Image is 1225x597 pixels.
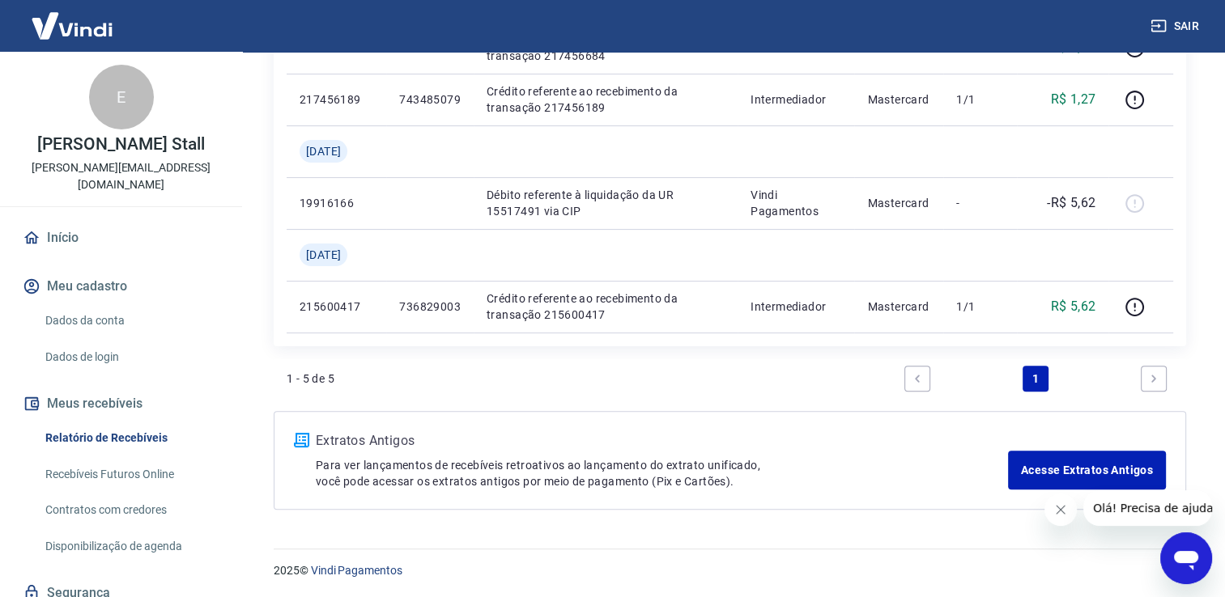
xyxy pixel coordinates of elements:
[399,298,461,315] p: 736829003
[867,298,930,315] p: Mastercard
[1083,490,1212,526] iframe: Mensagem da empresa
[1160,532,1212,584] iframe: Botão para abrir a janela de mensagens
[316,457,1008,489] p: Para ver lançamentos de recebíveis retroativos ao lançamento do extrato unificado, você pode aces...
[1050,90,1095,109] p: R$ 1,27
[37,136,204,153] p: [PERSON_NAME] Stall
[751,91,841,108] p: Intermediador
[287,370,334,387] p: 1 - 5 de 5
[300,298,373,315] p: 215600417
[19,269,223,304] button: Meu cadastro
[487,83,725,116] p: Crédito referente ao recebimento da transação 217456189
[39,341,223,374] a: Dados de login
[1044,493,1077,526] iframe: Fechar mensagem
[1141,366,1167,392] a: Next page
[19,1,125,50] img: Vindi
[311,564,402,577] a: Vindi Pagamentos
[306,143,341,159] span: [DATE]
[294,433,309,447] img: ícone
[487,290,725,323] p: Crédito referente ao recebimento da transação 215600417
[39,421,223,455] a: Relatório de Recebíveis
[300,195,373,211] p: 19916166
[904,366,930,392] a: Previous page
[39,493,223,527] a: Contratos com credores
[1147,11,1206,41] button: Sair
[10,11,136,24] span: Olá! Precisa de ajuda?
[316,431,1008,451] p: Extratos Antigos
[1008,451,1166,489] a: Acesse Extratos Antigos
[19,220,223,256] a: Início
[751,187,841,219] p: Vindi Pagamentos
[39,530,223,563] a: Disponibilização de agenda
[19,386,223,421] button: Meus recebíveis
[956,298,1004,315] p: 1/1
[867,91,930,108] p: Mastercard
[1050,297,1095,316] p: R$ 5,62
[89,65,154,129] div: E
[1047,193,1095,213] p: -R$ 5,62
[399,91,461,108] p: 743485079
[1023,366,1048,392] a: Page 1 is your current page
[306,247,341,263] span: [DATE]
[898,359,1173,398] ul: Pagination
[274,562,1186,579] p: 2025 ©
[956,91,1004,108] p: 1/1
[867,195,930,211] p: Mastercard
[13,159,229,193] p: [PERSON_NAME][EMAIL_ADDRESS][DOMAIN_NAME]
[300,91,373,108] p: 217456189
[39,458,223,491] a: Recebíveis Futuros Online
[751,298,841,315] p: Intermediador
[487,187,725,219] p: Débito referente à liquidação da UR 15517491 via CIP
[39,304,223,337] a: Dados da conta
[956,195,1004,211] p: -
